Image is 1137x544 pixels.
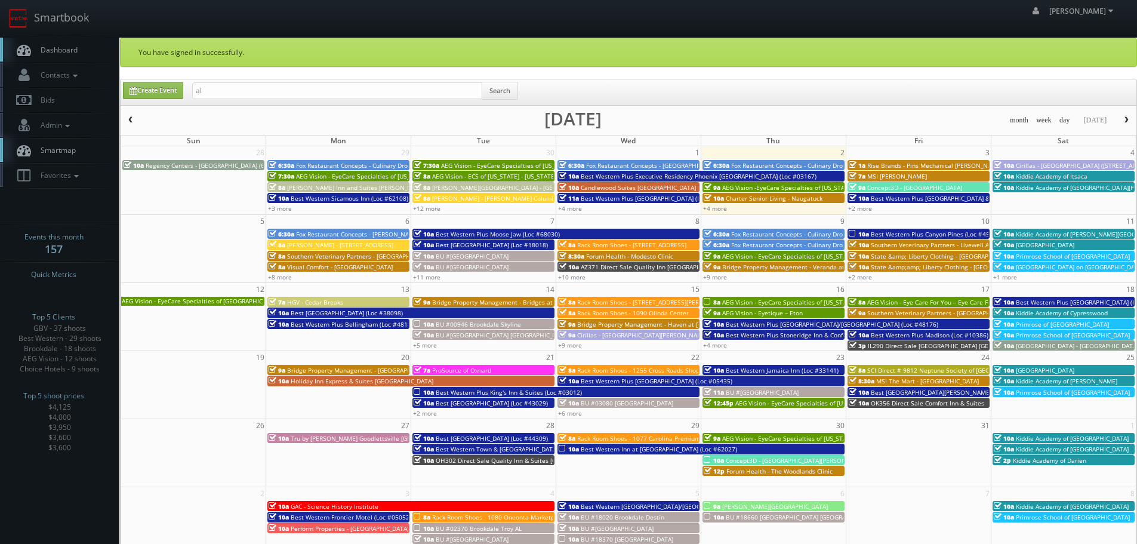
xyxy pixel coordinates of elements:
[559,524,579,533] span: 10a
[269,161,294,170] span: 6:30a
[255,283,266,296] span: 12
[704,366,724,374] span: 10a
[726,456,868,465] span: Concept3D - [GEOGRAPHIC_DATA][PERSON_NAME]
[1055,113,1074,128] button: day
[704,241,729,249] span: 6:30a
[269,230,294,238] span: 6:30a
[436,331,569,339] span: BU #[GEOGRAPHIC_DATA] [GEOGRAPHIC_DATA]
[291,524,409,533] span: Perform Properties - [GEOGRAPHIC_DATA]
[436,320,521,328] span: BU #00946 Brookdale Skyline
[559,445,579,453] span: 10a
[559,194,579,202] span: 11a
[35,70,81,80] span: Contacts
[849,377,874,385] span: 8:30a
[581,502,779,511] span: Best Western [GEOGRAPHIC_DATA]/[GEOGRAPHIC_DATA] (Loc #05785)
[1032,113,1056,128] button: week
[436,252,509,260] span: BU #[GEOGRAPHIC_DATA]
[867,309,1015,317] span: Southern Veterinary Partners - [GEOGRAPHIC_DATA]
[704,183,720,192] span: 9a
[1125,215,1136,228] span: 11
[559,172,579,180] span: 10a
[704,320,724,328] span: 10a
[31,269,76,281] span: Quick Metrics
[436,456,673,465] span: OH302 Direct Sale Quality Inn & Suites [GEOGRAPHIC_DATA] - [GEOGRAPHIC_DATA]
[1049,6,1117,16] span: [PERSON_NAME]
[994,241,1014,249] span: 10a
[549,215,556,228] span: 7
[839,146,846,159] span: 2
[287,252,435,260] span: Southern Veterinary Partners - [GEOGRAPHIC_DATA]
[871,194,1062,202] span: Best Western Plus [GEOGRAPHIC_DATA] &amp; Suites (Loc #44475)
[436,524,522,533] span: BU #02370 Brookdale Troy AL
[994,366,1014,374] span: 10a
[269,263,285,271] span: 8a
[559,161,584,170] span: 6:30a
[694,146,701,159] span: 1
[726,513,879,521] span: BU #18660 [GEOGRAPHIC_DATA] [GEOGRAPHIC_DATA]
[269,320,289,328] span: 10a
[577,366,733,374] span: Rack Room Shoes - 1255 Cross Roads Shopping Center
[296,230,478,238] span: Fox Restaurant Concepts - [PERSON_NAME][GEOGRAPHIC_DATA]
[35,95,55,105] span: Bids
[400,283,411,296] span: 13
[849,309,865,317] span: 9a
[559,331,575,339] span: 9a
[287,298,343,306] span: HGV - Cedar Breaks
[269,502,289,511] span: 10a
[871,263,1092,271] span: State &amp;amp; Liberty Clothing - [GEOGRAPHIC_DATA] [GEOGRAPHIC_DATA]
[994,309,1014,317] span: 10a
[413,341,437,349] a: +5 more
[577,298,734,306] span: Rack Room Shoes - [STREET_ADDRESS][PERSON_NAME]
[703,273,727,281] a: +9 more
[735,399,960,407] span: AEG Vision - EyeCare Specialties of [US_STATE] – [PERSON_NAME] & Associates
[122,297,445,305] span: AEG Vision - EyeCare Specialties of [GEOGRAPHIC_DATA] – [PERSON_NAME] Eyecare Associates ([PERSON...
[559,183,579,192] span: 10a
[994,502,1014,511] span: 10a
[581,377,732,385] span: Best Western Plus [GEOGRAPHIC_DATA] (Loc #05435)
[291,434,460,442] span: Tru by [PERSON_NAME] Goodlettsville [GEOGRAPHIC_DATA]
[766,136,780,146] span: Thu
[849,230,869,238] span: 10a
[482,82,518,100] button: Search
[436,241,548,249] span: Best [GEOGRAPHIC_DATA] (Loc #18018)
[269,172,294,180] span: 7:30a
[432,298,613,306] span: Bridge Property Management - Bridges at [GEOGRAPHIC_DATA]
[255,146,266,159] span: 28
[849,366,865,374] span: 8a
[414,252,434,260] span: 10a
[436,399,548,407] span: Best [GEOGRAPHIC_DATA] (Loc #43029)
[255,351,266,364] span: 19
[704,331,724,339] span: 10a
[558,341,582,349] a: +9 more
[581,513,664,521] span: BU #18020 Brookdale Destin
[1016,172,1087,180] span: Kiddie Academy of Itsaca
[545,146,556,159] span: 30
[726,331,922,339] span: Best Western Plus Stoneridge Inn & Conference Centre (Loc #66085)
[871,241,1109,249] span: Southern Veterinary Partners - Livewell Animal Urgent Care of [GEOGRAPHIC_DATA]
[849,388,869,397] span: 10a
[559,502,579,511] span: 10a
[849,342,866,350] span: 3p
[414,456,434,465] span: 10a
[413,273,440,281] a: +11 more
[704,194,724,202] span: 10a
[414,399,434,407] span: 10a
[581,263,726,271] span: AZ371 Direct Sale Quality Inn [GEOGRAPHIC_DATA]
[703,341,727,349] a: +4 more
[414,161,439,170] span: 7:30a
[577,320,754,328] span: Bridge Property Management - Haven at [GEOGRAPHIC_DATA]
[24,231,84,243] span: Events this month
[436,434,548,442] span: Best [GEOGRAPHIC_DATA] (Loc #44309)
[123,82,183,99] a: Create Event
[414,434,434,442] span: 10a
[704,309,720,317] span: 9a
[413,204,440,213] a: +12 more
[269,309,289,317] span: 10a
[722,263,905,271] span: Bridge Property Management - Veranda at [GEOGRAPHIC_DATA]
[1016,331,1130,339] span: Primrose School of [GEOGRAPHIC_DATA]
[287,263,393,271] span: Visual Comfort - [GEOGRAPHIC_DATA]
[1129,146,1136,159] span: 4
[259,215,266,228] span: 5
[704,434,720,442] span: 9a
[287,183,426,192] span: [PERSON_NAME] Inn and Suites [PERSON_NAME]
